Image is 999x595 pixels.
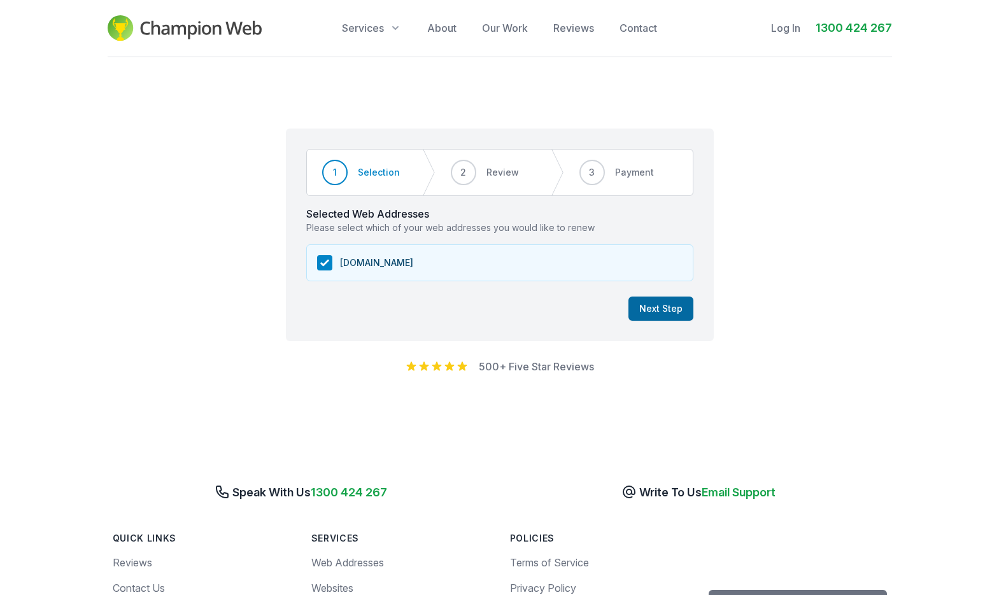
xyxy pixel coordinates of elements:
[510,556,589,569] a: Terms of Service
[340,256,413,269] span: [DOMAIN_NAME]
[333,166,337,179] span: 1
[620,20,657,36] a: Contact
[771,20,800,36] a: Log In
[482,20,528,36] a: Our Work
[306,207,429,220] label: Selected Web Addresses
[311,486,387,499] span: 1300 424 267
[589,166,595,179] span: 3
[460,166,466,179] span: 2
[113,582,165,594] a: Contact Us
[108,15,262,41] img: Champion Web
[342,20,402,36] button: Services
[113,532,291,545] h3: Quick Links
[553,20,594,36] a: Reviews
[311,556,384,569] a: Web Addresses
[215,486,387,499] a: Speak With Us1300 424 267
[479,360,594,373] a: 500+ Five Star Reviews
[427,20,457,36] a: About
[816,19,892,37] a: 1300 424 267
[702,486,776,499] span: Email Support
[628,297,693,321] button: Next Step
[311,582,353,594] a: Websites
[311,532,490,545] h3: Services
[358,166,400,179] span: Selection
[306,221,693,234] p: Please select which of your web addresses you would like to renew
[342,20,384,36] span: Services
[615,166,654,179] span: Payment
[621,486,776,499] a: Write To UsEmail Support
[486,166,519,179] span: Review
[113,556,152,569] a: Reviews
[510,532,688,545] h3: Policies
[306,149,693,196] nav: Progress
[510,582,576,594] a: Privacy Policy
